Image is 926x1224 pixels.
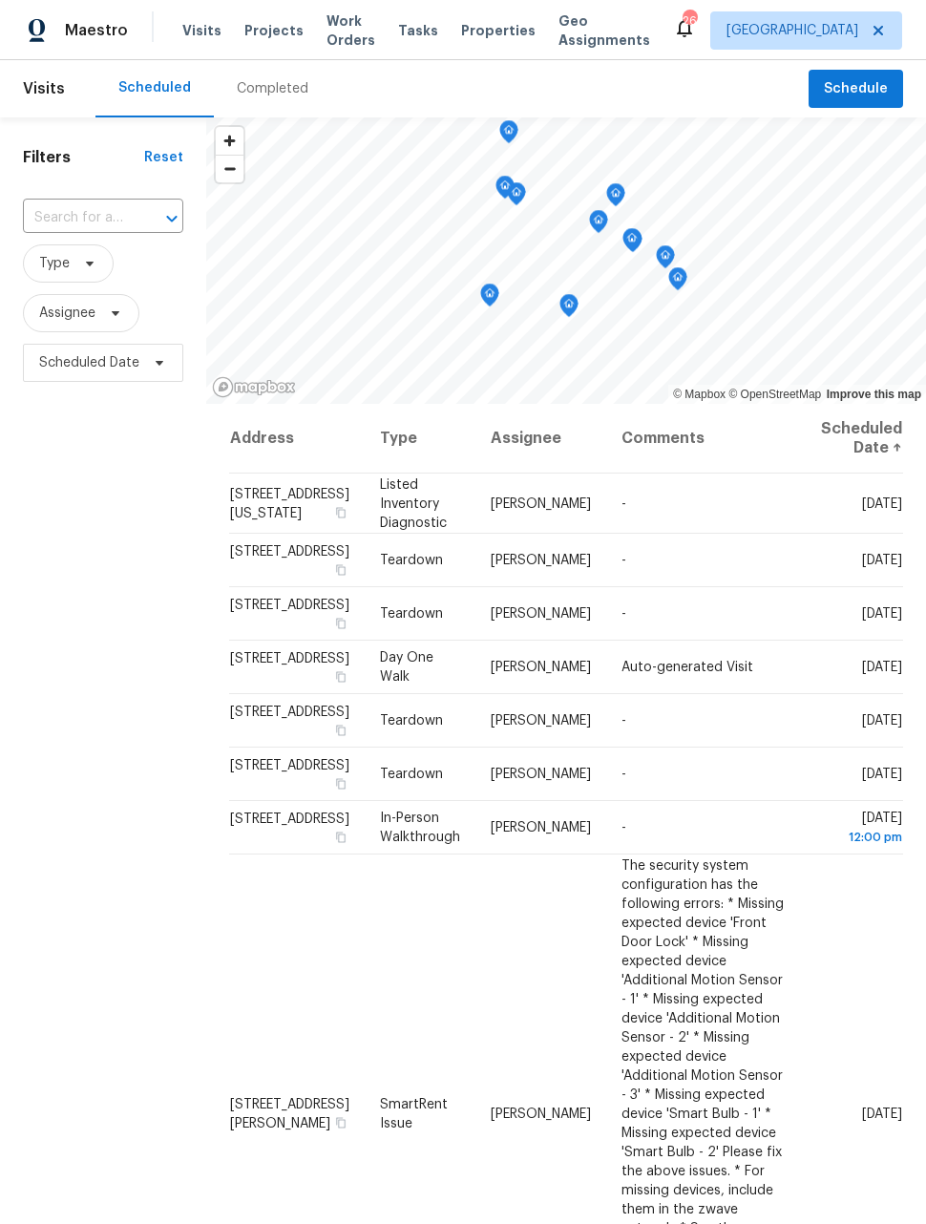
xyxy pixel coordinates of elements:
[65,21,128,40] span: Maestro
[668,267,687,297] div: Map marker
[621,821,626,834] span: -
[380,714,443,728] span: Teardown
[332,829,349,846] button: Copy Address
[332,668,349,686] button: Copy Address
[726,21,858,40] span: [GEOGRAPHIC_DATA]
[862,714,902,728] span: [DATE]
[621,768,626,781] span: -
[230,759,349,772] span: [STREET_ADDRESS]
[589,210,608,240] div: Map marker
[621,607,626,621] span: -
[118,78,191,97] div: Scheduled
[380,812,460,844] span: In-Person Walkthrough
[365,404,475,474] th: Type
[862,661,902,674] span: [DATE]
[398,24,438,37] span: Tasks
[39,353,139,372] span: Scheduled Date
[491,714,591,728] span: [PERSON_NAME]
[244,21,304,40] span: Projects
[332,722,349,739] button: Copy Address
[480,284,499,313] div: Map marker
[862,554,902,567] span: [DATE]
[606,404,806,474] th: Comments
[622,228,642,258] div: Map marker
[332,775,349,792] button: Copy Address
[558,11,650,50] span: Geo Assignments
[491,496,591,510] span: [PERSON_NAME]
[824,77,888,101] span: Schedule
[230,652,349,665] span: [STREET_ADDRESS]
[230,545,349,559] span: [STREET_ADDRESS]
[606,183,625,213] div: Map marker
[332,561,349,579] button: Copy Address
[332,615,349,632] button: Copy Address
[491,661,591,674] span: [PERSON_NAME]
[332,503,349,520] button: Copy Address
[673,388,726,401] a: Mapbox
[559,294,579,324] div: Map marker
[380,554,443,567] span: Teardown
[821,812,902,847] span: [DATE]
[39,254,70,273] span: Type
[144,148,183,167] div: Reset
[862,1107,902,1120] span: [DATE]
[728,388,821,401] a: OpenStreetMap
[380,477,447,529] span: Listed Inventory Diagnostic
[380,768,443,781] span: Teardown
[491,768,591,781] span: [PERSON_NAME]
[326,11,375,50] span: Work Orders
[621,496,626,510] span: -
[621,554,626,567] span: -
[182,21,221,40] span: Visits
[212,376,296,398] a: Mapbox homepage
[230,706,349,719] span: [STREET_ADDRESS]
[827,388,921,401] a: Improve this map
[380,607,443,621] span: Teardown
[656,245,675,275] div: Map marker
[621,661,753,674] span: Auto-generated Visit
[237,79,308,98] div: Completed
[230,812,349,826] span: [STREET_ADDRESS]
[158,205,185,232] button: Open
[491,821,591,834] span: [PERSON_NAME]
[216,127,243,155] button: Zoom in
[809,70,903,109] button: Schedule
[461,21,536,40] span: Properties
[230,1097,349,1129] span: [STREET_ADDRESS][PERSON_NAME]
[491,554,591,567] span: [PERSON_NAME]
[332,1113,349,1130] button: Copy Address
[39,304,95,323] span: Assignee
[23,148,144,167] h1: Filters
[862,768,902,781] span: [DATE]
[380,651,433,684] span: Day One Walk
[683,11,696,31] div: 26
[230,599,349,612] span: [STREET_ADDRESS]
[380,1097,448,1129] span: SmartRent Issue
[862,496,902,510] span: [DATE]
[862,607,902,621] span: [DATE]
[23,203,130,233] input: Search for an address...
[806,404,903,474] th: Scheduled Date ↑
[495,176,515,205] div: Map marker
[229,404,365,474] th: Address
[230,487,349,519] span: [STREET_ADDRESS][US_STATE]
[621,714,626,728] span: -
[216,156,243,182] span: Zoom out
[491,1107,591,1120] span: [PERSON_NAME]
[821,828,902,847] div: 12:00 pm
[23,68,65,110] span: Visits
[499,120,518,150] div: Map marker
[507,182,526,212] div: Map marker
[216,155,243,182] button: Zoom out
[491,607,591,621] span: [PERSON_NAME]
[475,404,606,474] th: Assignee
